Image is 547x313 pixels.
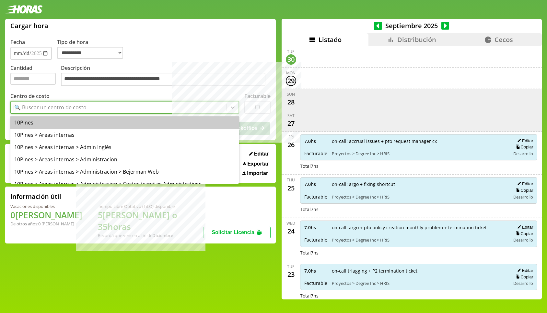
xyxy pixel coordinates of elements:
[304,194,327,200] span: Facturable
[304,280,327,286] span: Facturable
[57,38,128,60] label: Tipo de hora
[10,73,56,85] input: Cantidad
[304,150,327,156] span: Facturable
[10,116,239,129] div: 10Pines
[10,221,82,227] div: De otros años: 0 [PERSON_NAME]
[332,138,506,144] span: on-call: accrual issues + pto request manager cx
[300,250,538,256] div: Total 7 hs
[287,177,295,183] div: Thu
[10,141,239,153] div: 10Pines > Areas internas > Admin Inglés
[203,227,271,238] button: Solicitar Licencia
[332,181,506,187] span: on-call: argo + fixing shortcut
[5,5,43,14] img: logotipo
[247,170,268,176] span: Importar
[515,224,533,230] button: Editar
[300,293,538,299] div: Total 7 hs
[286,221,295,226] div: Wed
[247,161,269,167] span: Exportar
[513,237,533,243] span: Desarrollo
[514,231,533,236] button: Copiar
[304,268,327,274] span: 7.0 hs
[61,73,265,86] textarea: Descripción
[98,232,203,238] div: Recordá que vencen a fin de
[254,151,269,157] span: Editar
[319,35,342,44] span: Listado
[332,224,506,231] span: on-call: argo + pto policy creation monthly problem + termination ticket
[287,264,295,269] div: Tue
[286,70,296,76] div: Mon
[57,47,123,59] select: Tipo de hora
[382,21,441,30] span: Septiembre 2025
[332,194,506,200] span: Proyectos > Degree Inc > HRIS
[304,237,327,243] span: Facturable
[332,237,506,243] span: Proyectos > Degree Inc > HRIS
[397,35,436,44] span: Distribución
[287,49,295,54] div: Tue
[10,192,61,201] h2: Información útil
[10,38,25,46] label: Fecha
[286,226,296,236] div: 24
[515,181,533,187] button: Editar
[10,178,239,190] div: 10Pines > Areas internas > Administracion > Costos tramites Administrativos
[282,46,542,298] div: scrollable content
[513,151,533,156] span: Desarrollo
[244,92,271,100] label: Facturable
[304,181,327,187] span: 7.0 hs
[515,138,533,144] button: Editar
[495,35,513,44] span: Cecos
[10,92,50,100] label: Centro de costo
[515,268,533,273] button: Editar
[152,232,173,238] b: Diciembre
[98,209,203,232] h1: 5 [PERSON_NAME] o 35 horas
[287,92,295,97] div: Sun
[98,203,203,209] div: Tiempo Libre Optativo (TiLO) disponible
[514,144,533,150] button: Copiar
[14,104,87,111] div: 🔍 Buscar un centro de costo
[286,54,296,65] div: 30
[286,183,296,193] div: 25
[10,129,239,141] div: 10Pines > Areas internas
[300,163,538,169] div: Total 7 hs
[287,113,295,118] div: Sat
[514,188,533,193] button: Copiar
[513,280,533,286] span: Desarrollo
[332,151,506,156] span: Proyectos > Degree Inc > HRIS
[212,230,254,235] span: Solicitar Licencia
[513,194,533,200] span: Desarrollo
[288,134,294,140] div: Fri
[61,64,271,88] label: Descripción
[332,268,506,274] span: on-call triagging + P2 termination ticket
[286,118,296,129] div: 27
[10,209,82,221] h1: 0 [PERSON_NAME]
[241,161,271,167] button: Exportar
[514,274,533,280] button: Copiar
[304,138,327,144] span: 7.0 hs
[247,151,271,157] button: Editar
[300,206,538,212] div: Total 7 hs
[286,97,296,107] div: 28
[10,21,48,30] h1: Cargar hora
[286,140,296,150] div: 26
[286,269,296,280] div: 23
[10,166,239,178] div: 10Pines > Areas internas > Administracion > Bejerman Web
[10,153,239,166] div: 10Pines > Areas internas > Administracion
[10,203,82,209] div: Vacaciones disponibles
[10,64,61,88] label: Cantidad
[286,76,296,86] div: 29
[304,224,327,231] span: 7.0 hs
[332,280,506,286] span: Proyectos > Degree Inc > HRIS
